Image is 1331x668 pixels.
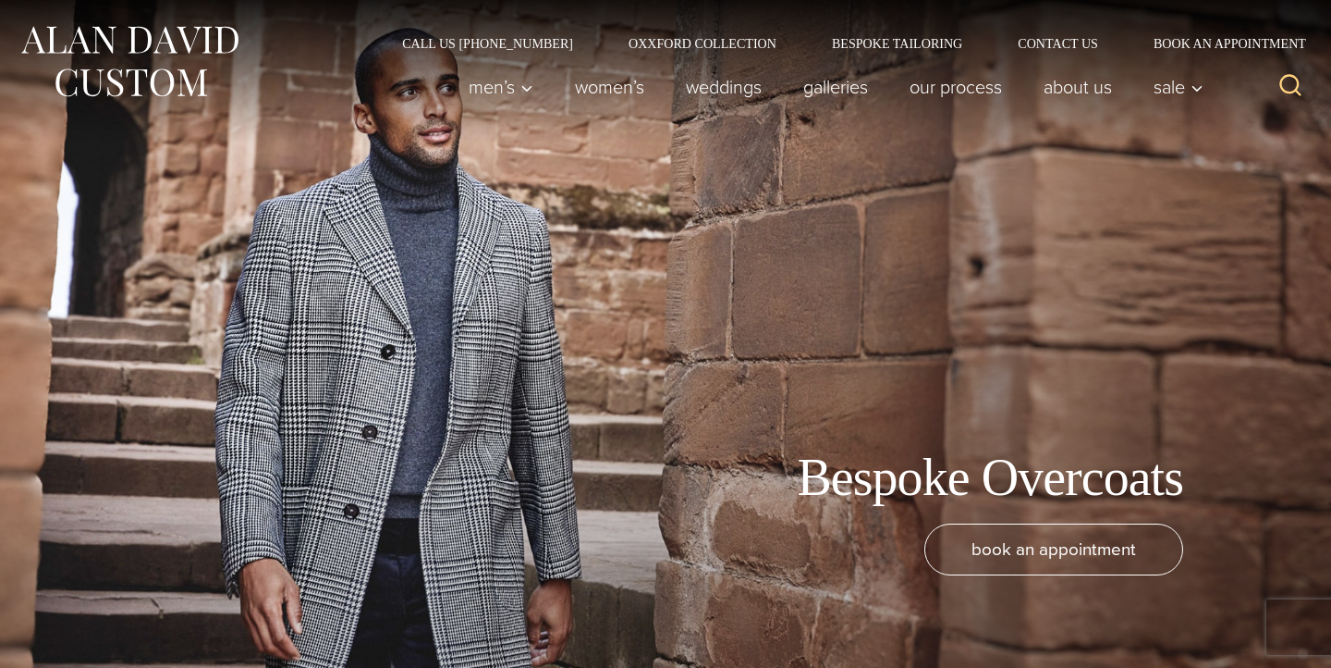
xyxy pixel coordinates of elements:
[18,20,240,103] img: Alan David Custom
[601,37,804,50] a: Oxxford Collection
[1268,65,1313,109] button: View Search Form
[971,536,1136,563] span: book an appointment
[469,78,533,96] span: Men’s
[804,37,990,50] a: Bespoke Tailoring
[1126,37,1313,50] a: Book an Appointment
[1023,68,1133,105] a: About Us
[665,68,783,105] a: weddings
[374,37,601,50] a: Call Us [PHONE_NUMBER]
[555,68,665,105] a: Women’s
[374,37,1313,50] nav: Secondary Navigation
[889,68,1023,105] a: Our Process
[783,68,889,105] a: Galleries
[797,447,1183,509] h1: Bespoke Overcoats
[1154,78,1203,96] span: Sale
[990,37,1126,50] a: Contact Us
[924,524,1183,575] a: book an appointment
[448,68,1214,105] nav: Primary Navigation
[1212,612,1313,659] iframe: Opens a widget where you can chat to one of our agents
